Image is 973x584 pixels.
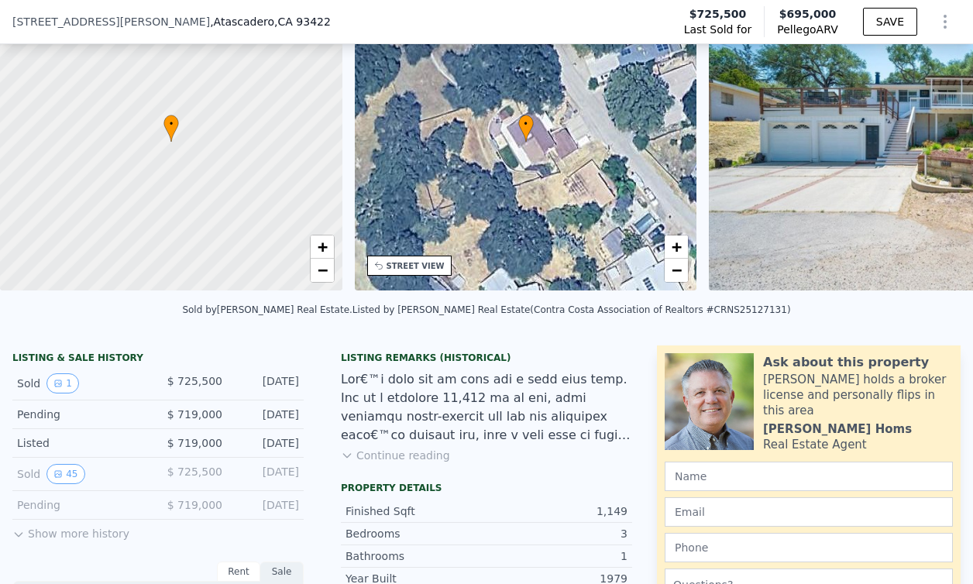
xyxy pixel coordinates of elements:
[17,464,146,484] div: Sold
[665,462,953,491] input: Name
[182,304,352,315] div: Sold by [PERSON_NAME] Real Estate .
[341,448,450,463] button: Continue reading
[12,14,210,29] span: [STREET_ADDRESS][PERSON_NAME]
[341,352,632,364] div: Listing Remarks (Historical)
[486,503,627,519] div: 1,149
[17,435,146,451] div: Listed
[260,562,304,582] div: Sale
[46,464,84,484] button: View historical data
[672,237,682,256] span: +
[317,260,327,280] span: −
[235,373,299,393] div: [DATE]
[665,235,688,259] a: Zoom in
[317,237,327,256] span: +
[235,407,299,422] div: [DATE]
[779,8,837,20] span: $695,000
[311,235,334,259] a: Zoom in
[311,259,334,282] a: Zoom out
[17,407,146,422] div: Pending
[486,548,627,564] div: 1
[210,14,331,29] span: , Atascadero
[346,548,486,564] div: Bathrooms
[665,259,688,282] a: Zoom out
[167,375,222,387] span: $ 725,500
[163,115,179,142] div: •
[167,465,222,478] span: $ 725,500
[46,373,79,393] button: View historical data
[763,437,867,452] div: Real Estate Agent
[163,117,179,131] span: •
[167,408,222,421] span: $ 719,000
[352,304,791,315] div: Listed by [PERSON_NAME] Real Estate (Contra Costa Association of Realtors #CRNS25127131)
[12,352,304,367] div: LISTING & SALE HISTORY
[235,435,299,451] div: [DATE]
[518,115,534,142] div: •
[665,533,953,562] input: Phone
[17,373,146,393] div: Sold
[930,6,961,37] button: Show Options
[763,421,912,437] div: [PERSON_NAME] Homs
[346,526,486,541] div: Bedrooms
[518,117,534,131] span: •
[341,482,632,494] div: Property details
[763,372,953,418] div: [PERSON_NAME] holds a broker license and personally flips in this area
[763,353,929,372] div: Ask about this property
[217,562,260,582] div: Rent
[12,520,129,541] button: Show more history
[167,499,222,511] span: $ 719,000
[17,497,146,513] div: Pending
[863,8,917,36] button: SAVE
[274,15,331,28] span: , CA 93422
[689,6,747,22] span: $725,500
[235,464,299,484] div: [DATE]
[684,22,752,37] span: Last Sold for
[346,503,486,519] div: Finished Sqft
[167,437,222,449] span: $ 719,000
[672,260,682,280] span: −
[665,497,953,527] input: Email
[387,260,445,272] div: STREET VIEW
[341,370,632,445] div: Lor€™i dolo sit am cons adi e sedd eius temp. Inc ut l etdolore 11,412 ma al eni, admi veniamqu n...
[486,526,627,541] div: 3
[777,22,838,37] span: Pellego ARV
[235,497,299,513] div: [DATE]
